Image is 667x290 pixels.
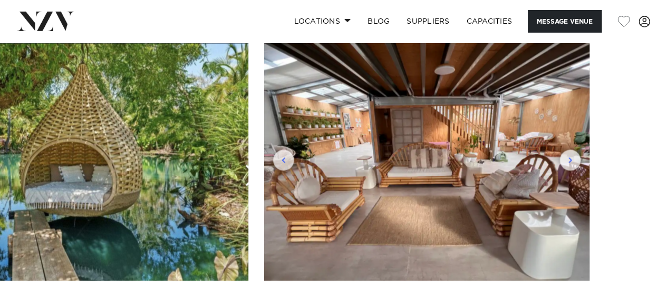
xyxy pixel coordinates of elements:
[264,42,589,281] swiper-slide: 10 / 10
[285,10,359,33] a: Locations
[528,10,602,33] button: Message Venue
[458,10,521,33] a: Capacities
[17,12,74,31] img: nzv-logo.png
[398,10,458,33] a: SUPPLIERS
[359,10,398,33] a: BLOG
